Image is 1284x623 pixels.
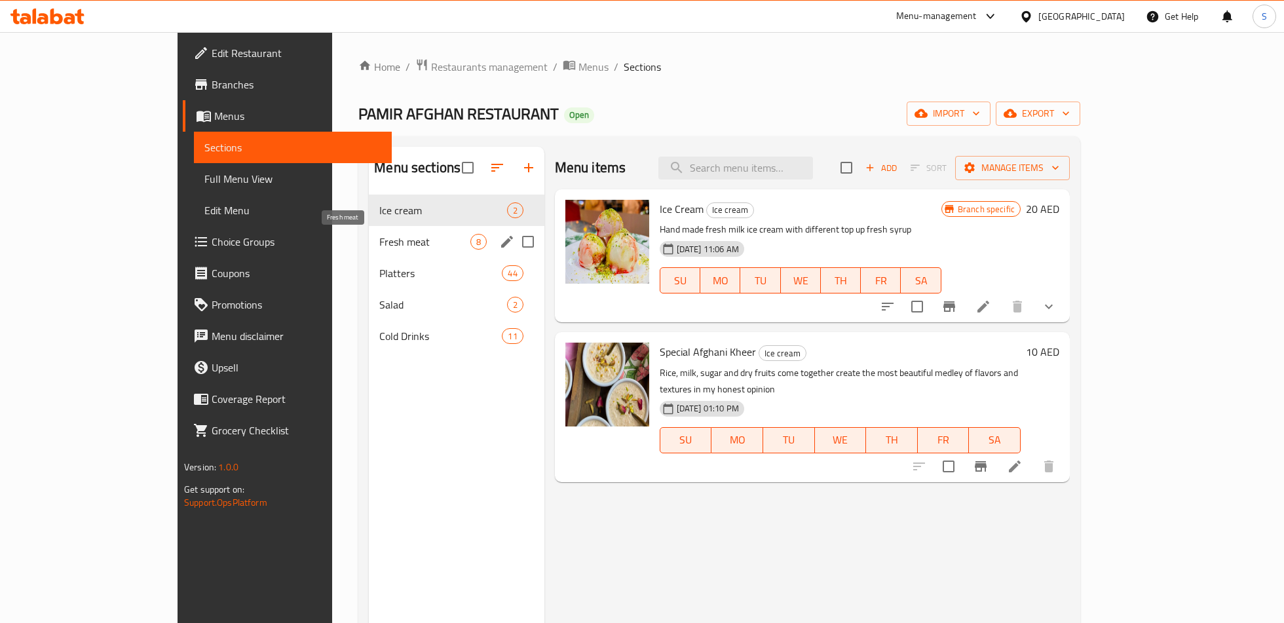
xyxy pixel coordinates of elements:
[194,163,392,195] a: Full Menu View
[866,271,896,290] span: FR
[706,271,735,290] span: MO
[508,204,523,217] span: 2
[660,221,941,238] p: Hand made fresh milk ice cream with different top up fresh syrup
[786,271,816,290] span: WE
[513,152,544,183] button: Add section
[183,226,392,257] a: Choice Groups
[470,234,487,250] div: items
[935,453,962,480] span: Select to update
[624,59,661,75] span: Sections
[481,152,513,183] span: Sort sections
[379,265,502,281] span: Platters
[953,203,1020,216] span: Branch specific
[507,297,523,312] div: items
[707,202,753,217] span: Ice cream
[660,267,700,293] button: SU
[214,108,381,124] span: Menus
[212,234,381,250] span: Choice Groups
[184,459,216,476] span: Version:
[204,202,381,218] span: Edit Menu
[671,243,744,255] span: [DATE] 11:06 AM
[565,343,649,426] img: Special Afghani Kheer
[860,158,902,178] button: Add
[917,105,980,122] span: import
[660,199,704,219] span: Ice Cream
[212,391,381,407] span: Coverage Report
[820,430,861,449] span: WE
[183,352,392,383] a: Upsell
[666,271,695,290] span: SU
[918,427,970,453] button: FR
[212,297,381,312] span: Promotions
[861,267,901,293] button: FR
[896,9,977,24] div: Menu-management
[563,58,609,75] a: Menus
[565,200,649,284] img: Ice Cream
[212,423,381,438] span: Grocery Checklist
[497,232,517,252] button: edit
[660,427,712,453] button: SU
[184,494,267,511] a: Support.OpsPlatform
[212,77,381,92] span: Branches
[1033,451,1065,482] button: delete
[746,271,775,290] span: TU
[1026,200,1059,218] h6: 20 AED
[502,265,523,281] div: items
[374,158,461,178] h2: Menu sections
[369,289,544,320] div: Salad2
[660,365,1021,398] p: Rice, milk, sugar and dry fruits come together create the most beautiful medley of flavors and te...
[671,402,744,415] span: [DATE] 01:10 PM
[502,328,523,344] div: items
[184,481,244,498] span: Get support on:
[564,107,594,123] div: Open
[866,427,918,453] button: TH
[740,267,780,293] button: TU
[358,58,1080,75] nav: breadcrumb
[872,291,903,322] button: sort-choices
[204,140,381,155] span: Sections
[1038,9,1125,24] div: [GEOGRAPHIC_DATA]
[379,328,502,344] span: Cold Drinks
[555,158,626,178] h2: Menu items
[966,160,1059,176] span: Manage items
[358,99,559,128] span: PAMIR AFGHAN RESTAURANT
[821,267,861,293] button: TH
[194,195,392,226] a: Edit Menu
[553,59,557,75] li: /
[863,160,899,176] span: Add
[955,156,1070,180] button: Manage items
[871,430,913,449] span: TH
[759,345,806,361] div: Ice cream
[1002,291,1033,322] button: delete
[969,427,1021,453] button: SA
[902,158,955,178] span: Select section first
[183,320,392,352] a: Menu disclaimer
[1026,343,1059,361] h6: 10 AED
[369,257,544,289] div: Platters44
[183,415,392,446] a: Grocery Checklist
[194,132,392,163] a: Sections
[415,58,548,75] a: Restaurants management
[471,236,486,248] span: 8
[502,330,522,343] span: 11
[1006,105,1070,122] span: export
[996,102,1080,126] button: export
[826,271,856,290] span: TH
[833,154,860,181] span: Select section
[379,297,506,312] span: Salad
[578,59,609,75] span: Menus
[369,189,544,357] nav: Menu sections
[183,37,392,69] a: Edit Restaurant
[768,430,810,449] span: TU
[454,154,481,181] span: Select all sections
[212,265,381,281] span: Coupons
[1262,9,1267,24] span: S
[183,289,392,320] a: Promotions
[781,267,821,293] button: WE
[369,226,544,257] div: Fresh meat8edit
[564,109,594,121] span: Open
[183,100,392,132] a: Menus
